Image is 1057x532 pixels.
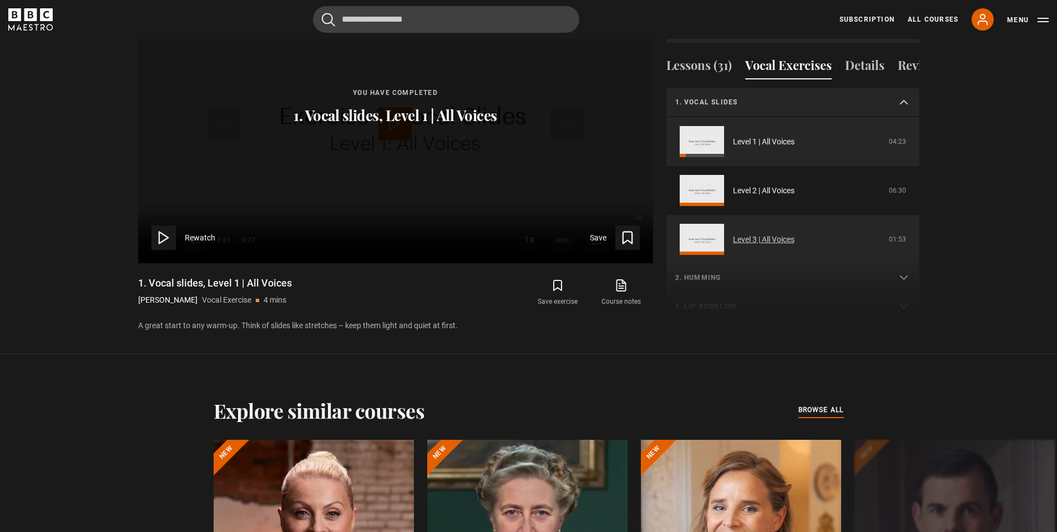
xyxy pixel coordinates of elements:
input: Search [313,6,579,33]
a: Level 3 | All Voices [733,234,795,245]
svg: BBC Maestro [8,8,53,31]
p: Vocal Exercise [202,294,251,306]
button: Lessons (31) [666,56,732,79]
span: browse all [798,404,844,415]
span: Rewatch [185,232,215,244]
a: Level 2 | All Voices [733,185,795,197]
p: 1. Vocal slides, Level 1 | All Voices [294,107,497,124]
a: browse all [798,404,844,416]
a: All Courses [908,14,958,24]
button: Reviews (60) [898,56,967,79]
p: A great start to any warm-up. Think of slides like stretches – keep them light and quiet at first. [138,320,653,332]
summary: 1. Vocal slides [666,88,919,117]
p: [PERSON_NAME] [138,294,198,306]
a: Course notes [589,277,653,309]
button: Toggle navigation [1007,14,1049,26]
p: 4 mins [264,294,286,306]
button: Submit the search query [322,13,335,27]
button: Rewatch [151,225,215,250]
button: Details [845,56,884,79]
a: Subscription [839,14,894,24]
button: Save exercise [526,277,589,309]
span: Save [590,232,606,244]
button: Save [590,225,640,250]
h1: 1. Vocal slides, Level 1 | All Voices [138,277,292,290]
button: Vocal Exercises [745,56,832,79]
a: Level 1 | All Voices [733,136,795,148]
h2: Explore similar courses [214,399,425,422]
p: You have completed [294,88,497,98]
p: 1. Vocal slides [675,97,884,107]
